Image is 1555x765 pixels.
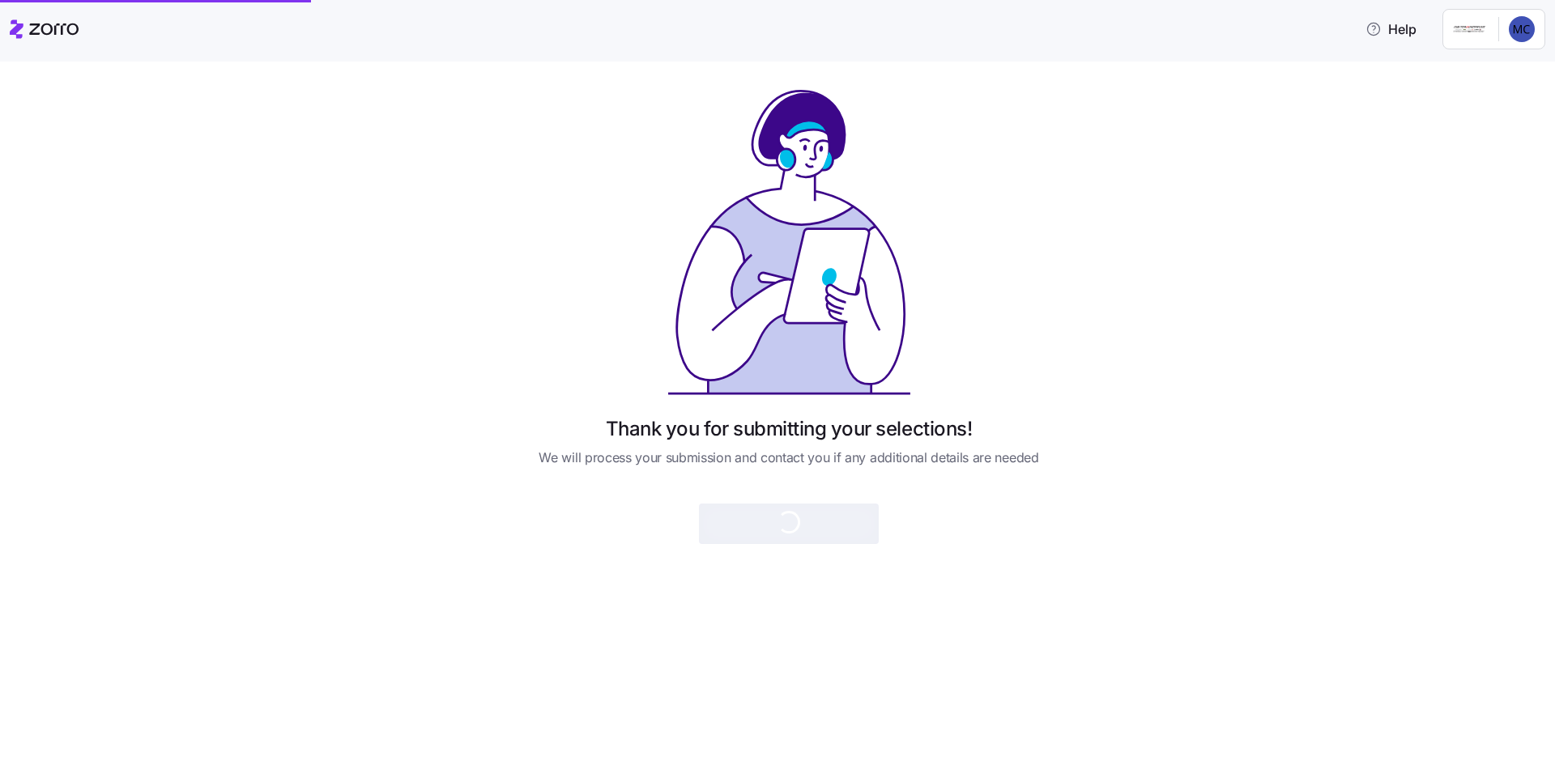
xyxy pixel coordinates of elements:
h1: Thank you for submitting your selections! [606,416,972,441]
img: 5eb364d3699615239a2e2d2368fc2649 [1509,16,1535,42]
span: We will process your submission and contact you if any additional details are needed [539,448,1038,468]
img: Employer logo [1453,19,1485,39]
button: Help [1353,13,1429,45]
span: Help [1365,19,1417,39]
